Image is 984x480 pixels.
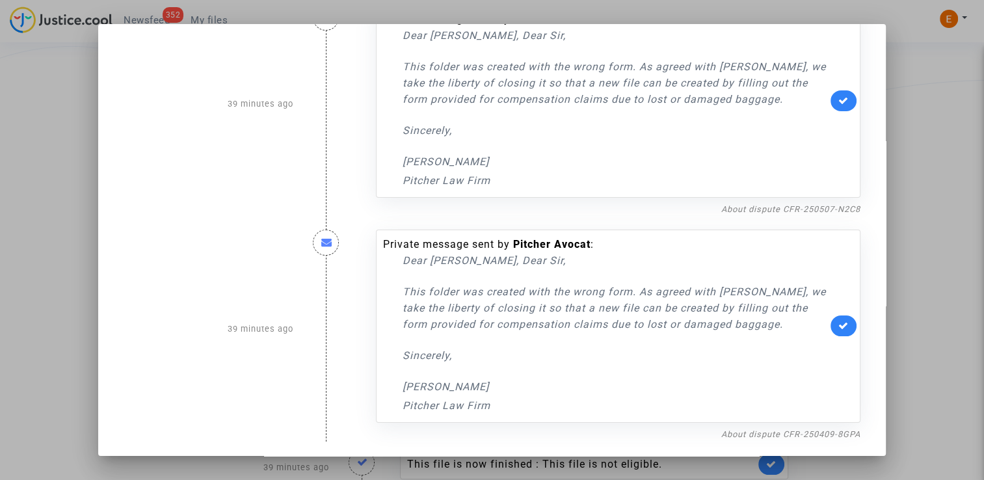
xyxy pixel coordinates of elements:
[403,153,827,170] p: [PERSON_NAME]
[403,172,827,189] p: Pitcher Law Firm
[114,217,303,442] div: 39 minutes ago
[403,284,827,332] p: This folder was created with the wrong form. As agreed with [PERSON_NAME], we take the liberty of...
[403,27,827,44] p: Dear [PERSON_NAME], Dear Sir,
[403,397,827,414] p: Pitcher Law Firm
[383,237,827,414] div: Private message sent by :
[403,252,827,269] p: Dear [PERSON_NAME], Dear Sir,
[403,347,827,364] p: Sincerely,
[403,59,827,107] p: This folder was created with the wrong form. As agreed with [PERSON_NAME], we take the liberty of...
[721,204,860,214] a: About dispute CFR-250507-N2C8
[513,238,591,250] b: Pitcher Avocat
[721,429,860,439] a: About dispute CFR-250409-8GPA
[403,379,827,395] p: [PERSON_NAME]
[403,122,827,139] p: Sincerely,
[513,13,591,25] b: Pitcher Avocat
[383,12,827,189] div: Private message sent by :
